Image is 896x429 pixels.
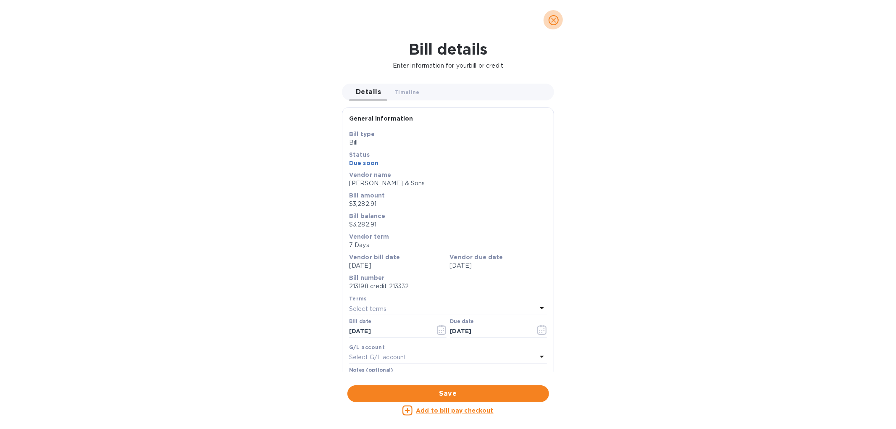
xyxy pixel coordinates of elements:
[349,254,400,261] b: Vendor bill date
[349,353,406,362] p: Select G/L account
[450,261,547,270] p: [DATE]
[349,220,547,229] p: $3,282.91
[349,295,367,302] b: Terms
[349,282,547,291] p: 213198 credit 213332
[7,40,889,58] h1: Bill details
[349,319,371,324] label: Bill date
[349,274,385,281] b: Bill number
[349,131,375,137] b: Bill type
[349,151,370,158] b: Status
[544,10,564,30] button: close
[349,233,389,240] b: Vendor term
[450,325,529,338] input: Due date
[354,389,542,399] span: Save
[349,213,385,219] b: Bill balance
[349,325,428,338] input: Select date
[349,241,547,250] p: 7 Days
[349,305,387,313] p: Select terms
[349,368,393,373] label: Notes (optional)
[349,200,547,208] p: $3,282.91
[349,192,385,199] b: Bill amount
[349,115,413,122] b: General information
[349,138,547,147] p: Bill
[356,86,381,98] span: Details
[394,88,420,97] span: Timeline
[7,61,889,70] p: Enter information for your bill or credit
[450,319,474,324] label: Due date
[349,344,385,350] b: G/L account
[349,261,447,270] p: [DATE]
[349,179,547,188] p: [PERSON_NAME] & Sons
[416,407,494,414] u: Add to bill pay checkout
[349,171,392,178] b: Vendor name
[349,159,547,167] p: Due soon
[450,254,503,261] b: Vendor due date
[347,385,549,402] button: Save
